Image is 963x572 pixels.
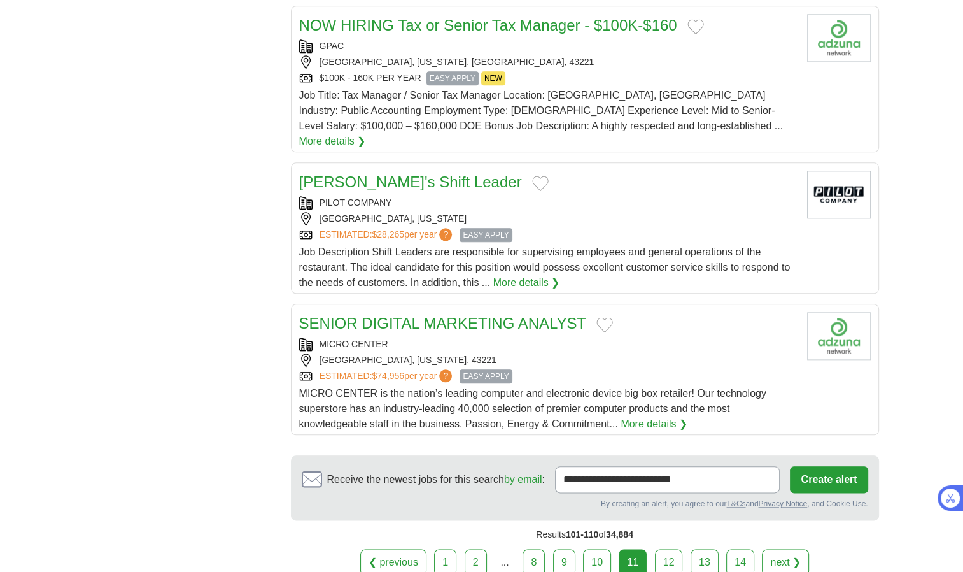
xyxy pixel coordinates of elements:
span: ? [439,228,452,241]
span: Job Description Shift Leaders are responsible for supervising employees and general operations of... [299,247,791,288]
img: Company logo [807,312,871,360]
div: [GEOGRAPHIC_DATA], [US_STATE], 43221 [299,354,797,367]
a: [PERSON_NAME]'s Shift Leader [299,173,522,190]
span: $28,265 [372,229,404,240]
div: [GEOGRAPHIC_DATA], [US_STATE] [299,212,797,225]
a: More details ❯ [621,417,687,432]
span: EASY APPLY [426,71,479,85]
span: Receive the newest jobs for this search : [327,472,545,487]
span: Job Title: Tax Manager / Senior Tax Manager Location: [GEOGRAPHIC_DATA], [GEOGRAPHIC_DATA] Indust... [299,90,784,131]
button: Add to favorite jobs [687,19,704,34]
a: NOW HIRING Tax or Senior Tax Manager - $100K-$160 [299,17,677,34]
button: Add to favorite jobs [532,176,549,191]
a: More details ❯ [493,275,560,290]
a: PILOT COMPANY [320,197,392,208]
span: 34,884 [606,529,633,540]
a: ESTIMATED:$28,265per year? [320,228,455,242]
a: SENIOR DIGITAL MARKETING ANALYST [299,315,587,332]
span: NEW [481,71,505,85]
span: MICRO CENTER is the nation’s leading computer and electronic device big box retailer! Our technol... [299,388,766,429]
span: EASY APPLY [460,228,512,242]
div: $100K - 160K PER YEAR [299,71,797,85]
button: Add to favorite jobs [596,317,613,332]
div: MICRO CENTER [299,338,797,351]
div: GPAC [299,39,797,53]
a: T&Cs [726,499,745,508]
img: Company logo [807,14,871,62]
span: 101-110 [566,529,598,540]
a: Privacy Notice [758,499,807,508]
a: by email [504,474,542,485]
img: Pilot Company logo [807,171,871,218]
div: By creating an alert, you agree to our and , and Cookie Use. [302,498,868,510]
a: More details ❯ [299,134,366,149]
a: ESTIMATED:$74,956per year? [320,369,455,383]
span: $74,956 [372,371,404,381]
span: ? [439,369,452,382]
div: Results of [291,520,879,549]
span: EASY APPLY [460,369,512,383]
button: Create alert [790,466,868,493]
div: [GEOGRAPHIC_DATA], [US_STATE], [GEOGRAPHIC_DATA], 43221 [299,55,797,69]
